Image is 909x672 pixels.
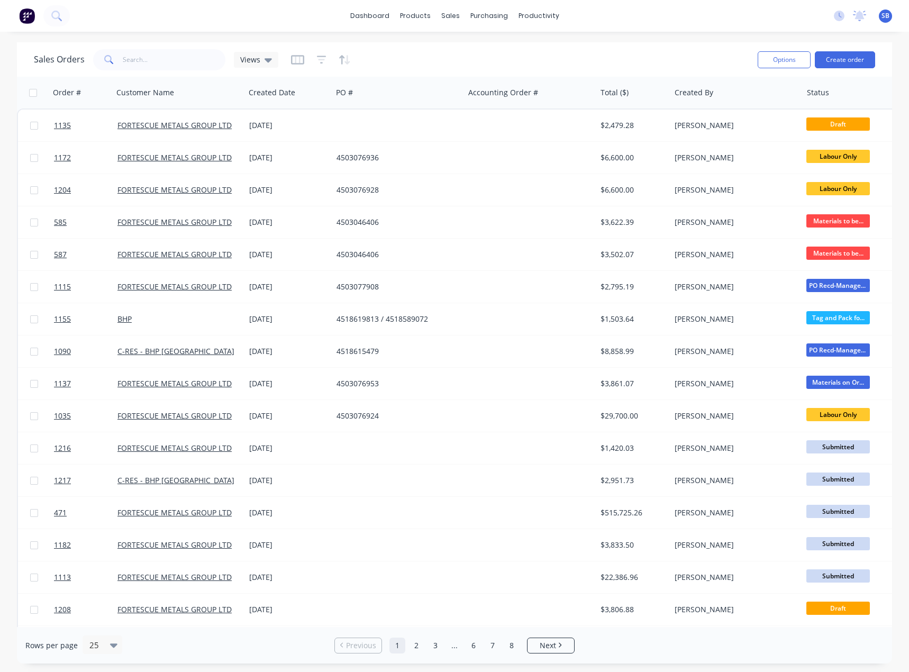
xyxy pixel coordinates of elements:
div: [DATE] [249,507,328,518]
div: [DATE] [249,281,328,292]
div: [DATE] [249,120,328,131]
span: 1172 [54,152,71,163]
a: FORTESCUE METALS GROUP LTD [117,443,232,453]
div: $3,622.39 [601,217,663,228]
span: 1113 [54,572,71,583]
div: $8,858.99 [601,346,663,357]
div: [DATE] [249,604,328,615]
div: [PERSON_NAME] [675,540,792,550]
div: [DATE] [249,540,328,550]
span: 471 [54,507,67,518]
a: Page 3 [428,638,443,653]
span: 585 [54,217,67,228]
span: PO Recd-Manager... [806,343,870,357]
span: 1135 [54,120,71,131]
span: 1035 [54,411,71,421]
span: 1182 [54,540,71,550]
img: Factory [19,8,35,24]
div: $3,833.50 [601,540,663,550]
a: FORTESCUE METALS GROUP LTD [117,507,232,517]
a: 1137 [54,368,117,399]
span: Submitted [806,473,870,486]
span: 1216 [54,443,71,453]
a: 1135 [54,110,117,141]
div: [DATE] [249,152,328,163]
div: 4503076928 [337,185,454,195]
span: 1204 [54,185,71,195]
span: Submitted [806,537,870,550]
div: purchasing [465,8,513,24]
div: $22,386.96 [601,572,663,583]
div: [DATE] [249,217,328,228]
div: $1,420.03 [601,443,663,453]
a: 1207 [54,626,117,658]
div: productivity [513,8,565,24]
a: FORTESCUE METALS GROUP LTD [117,185,232,195]
span: Draft [806,602,870,615]
a: BHP [117,314,132,324]
span: 1208 [54,604,71,615]
div: [PERSON_NAME] [675,152,792,163]
div: [DATE] [249,378,328,389]
a: 1216 [54,432,117,464]
div: 4503076953 [337,378,454,389]
a: 587 [54,239,117,270]
span: Rows per page [25,640,78,651]
a: dashboard [345,8,395,24]
div: $3,806.88 [601,604,663,615]
a: 1172 [54,142,117,174]
span: 1137 [54,378,71,389]
a: 1208 [54,594,117,625]
a: FORTESCUE METALS GROUP LTD [117,249,232,259]
a: 1035 [54,400,117,432]
a: C-RES - BHP [GEOGRAPHIC_DATA] [117,475,234,485]
span: 1090 [54,346,71,357]
div: Customer Name [116,87,174,98]
span: Submitted [806,569,870,583]
a: 1204 [54,174,117,206]
div: PO # [336,87,353,98]
span: SB [881,11,889,21]
div: [PERSON_NAME] [675,314,792,324]
a: FORTESCUE METALS GROUP LTD [117,152,232,162]
div: $2,479.28 [601,120,663,131]
div: 4503077908 [337,281,454,292]
div: [PERSON_NAME] [675,378,792,389]
a: FORTESCUE METALS GROUP LTD [117,411,232,421]
a: 1182 [54,529,117,561]
span: Materials to be... [806,247,870,260]
div: products [395,8,436,24]
div: sales [436,8,465,24]
button: Options [758,51,811,68]
a: FORTESCUE METALS GROUP LTD [117,281,232,292]
div: [DATE] [249,572,328,583]
div: $29,700.00 [601,411,663,421]
div: Status [807,87,829,98]
input: Search... [123,49,226,70]
span: Next [540,640,556,651]
a: C-RES - BHP [GEOGRAPHIC_DATA] [117,346,234,356]
a: Page 1 is your current page [389,638,405,653]
div: 4503076924 [337,411,454,421]
button: Create order [815,51,875,68]
a: FORTESCUE METALS GROUP LTD [117,378,232,388]
a: Jump forward [447,638,462,653]
h1: Sales Orders [34,55,85,65]
div: [PERSON_NAME] [675,185,792,195]
div: [DATE] [249,443,328,453]
div: Created Date [249,87,295,98]
ul: Pagination [330,638,579,653]
div: [PERSON_NAME] [675,475,792,486]
div: [DATE] [249,185,328,195]
div: Order # [53,87,81,98]
a: FORTESCUE METALS GROUP LTD [117,604,232,614]
a: 1090 [54,335,117,367]
a: 1113 [54,561,117,593]
div: Total ($) [601,87,629,98]
span: Materials to be... [806,214,870,228]
div: [DATE] [249,314,328,324]
a: FORTESCUE METALS GROUP LTD [117,572,232,582]
div: [DATE] [249,249,328,260]
a: 471 [54,497,117,529]
div: 4518619813 / 4518589072 [337,314,454,324]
